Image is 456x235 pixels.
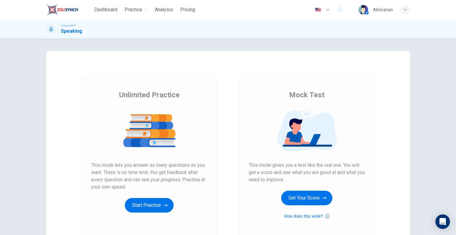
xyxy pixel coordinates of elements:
[125,198,174,213] button: Start Practice
[61,23,76,28] span: Linguaskill
[61,28,82,35] h1: Speaking
[91,162,208,191] span: This mode lets you answer as many questions as you want. There is no time limit. You get feedback...
[249,162,365,183] span: This mode gives you a test like the real one. You will get a score and see what you are good at a...
[155,6,173,13] span: Analysis
[119,90,180,100] span: Unlimited Practice
[281,191,332,205] button: Get Your Score
[94,6,117,13] span: Dashboard
[46,4,78,16] img: EduSynch logo
[435,214,450,229] div: Open Intercom Messenger
[373,6,393,13] div: Abhiranan
[122,4,150,15] button: Practice
[178,4,198,15] button: Pricing
[284,213,330,220] button: How does this work?
[289,90,325,100] span: Mock Test
[358,5,368,15] img: Profile picture
[314,8,322,12] img: en
[92,4,120,15] button: Dashboard
[125,6,142,13] span: Practice
[180,6,195,13] span: Pricing
[46,4,92,16] a: EduSynch logo
[152,4,175,15] button: Analysis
